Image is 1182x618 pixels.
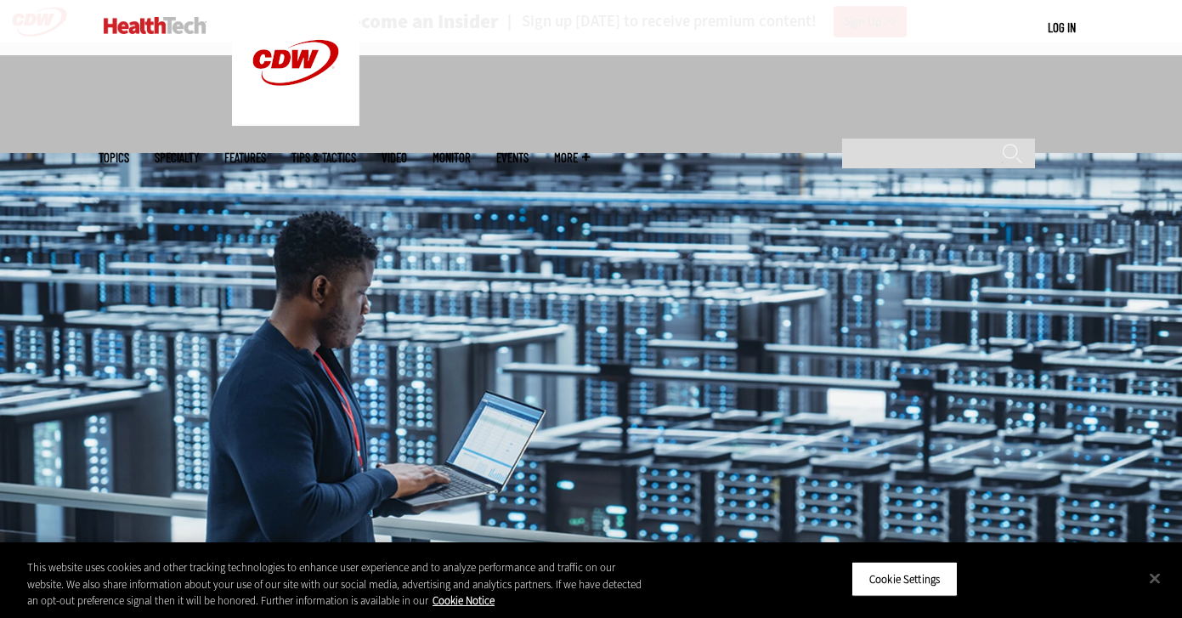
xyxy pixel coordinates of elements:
[851,561,958,597] button: Cookie Settings
[155,151,199,164] span: Specialty
[1048,20,1076,35] a: Log in
[433,593,495,608] a: More information about your privacy
[1048,19,1076,37] div: User menu
[554,151,590,164] span: More
[291,151,356,164] a: Tips & Tactics
[433,151,471,164] a: MonITor
[382,151,407,164] a: Video
[496,151,529,164] a: Events
[104,17,206,34] img: Home
[99,151,129,164] span: Topics
[1136,559,1174,597] button: Close
[27,559,650,609] div: This website uses cookies and other tracking technologies to enhance user experience and to analy...
[224,151,266,164] a: Features
[232,112,359,130] a: CDW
